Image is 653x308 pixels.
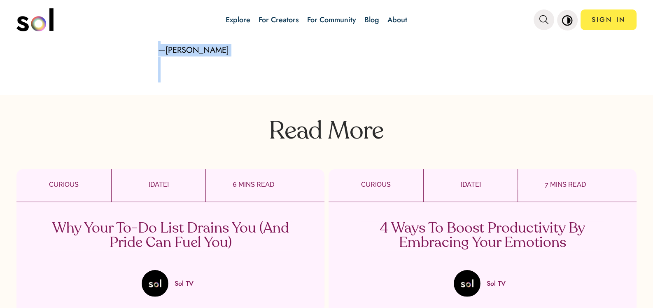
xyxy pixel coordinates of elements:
[387,14,407,25] a: About
[581,9,637,30] a: SIGN IN
[49,221,292,250] p: Why Your To-Do List Drains You (And Pride Can Fuel You)
[206,180,301,190] p: 6 MINS READ
[16,180,111,190] p: CURIOUS
[487,279,506,288] p: Sol TV
[364,14,379,25] a: Blog
[424,180,518,190] p: [DATE]
[112,180,205,190] p: [DATE]
[361,221,604,250] p: 4 Ways To Boost Productivity By Embracing Your Emotions
[16,5,637,34] nav: main navigation
[16,8,54,31] img: logo
[175,279,194,288] p: Sol TV
[226,14,250,25] a: Explore
[259,14,299,25] a: For Creators
[329,180,423,190] p: CURIOUS
[307,14,356,25] a: For Community
[518,180,613,190] p: 7 MINS READ
[158,44,229,56] span: —[PERSON_NAME]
